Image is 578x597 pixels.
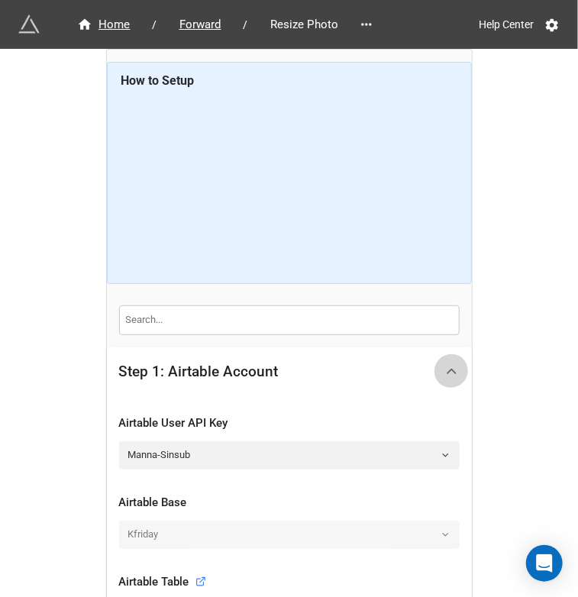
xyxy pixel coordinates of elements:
div: Step 1: Airtable Account [107,347,472,396]
span: Forward [170,16,231,34]
nav: breadcrumb [61,15,354,34]
a: Forward [163,15,237,34]
li: / [244,17,248,33]
b: How to Setup [121,73,194,88]
div: Airtable Base [119,494,460,512]
div: Open Intercom Messenger [526,545,563,582]
div: Home [77,16,131,34]
a: Manna-Sinsub [119,441,460,469]
div: Airtable Table [119,573,206,592]
li: / [153,17,157,33]
div: Step 1: Airtable Account [119,364,279,379]
span: Resize Photo [261,16,348,34]
a: Help Center [468,11,544,38]
iframe: YouTube video player [121,95,457,271]
a: Home [61,15,147,34]
div: Airtable User API Key [119,415,460,433]
img: miniextensions-icon.73ae0678.png [18,14,40,35]
input: Search... [119,305,460,334]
